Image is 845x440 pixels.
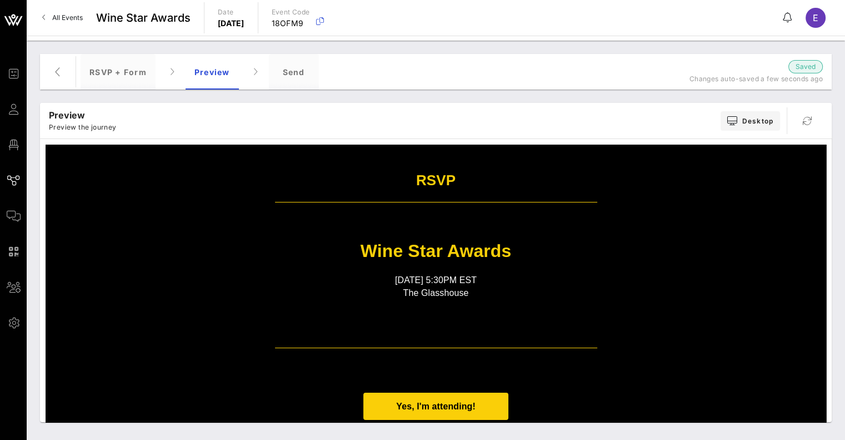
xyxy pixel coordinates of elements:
p: [DATE] [218,18,244,29]
span: Wine Star Awards [96,9,191,26]
p: Preview [49,108,117,122]
p: Changes auto-saved a few seconds ago [684,73,823,85]
div: RSVP + Form [81,54,156,90]
button: Desktop [721,111,780,131]
span: All Events [52,13,83,22]
span: E [813,12,818,23]
p: Event Code [272,7,310,18]
p: [DATE] 5:30PM EST [275,274,597,286]
strong: RSVP [416,172,456,189]
p: 18OFM9 [272,18,310,29]
span: Desktop [727,116,773,125]
div: E [806,8,826,28]
p: . [275,359,597,370]
strong: Wine Star Awards [361,241,512,261]
p: Date [218,7,244,18]
span: Saved [796,61,816,72]
a: Yes, I'm attending! [363,393,508,420]
a: All Events [36,9,89,27]
div: Send [269,54,319,90]
p: The Glasshouse [275,287,597,299]
p: Preview the journey [49,122,117,133]
table: divider [275,348,597,348]
div: Preview [186,54,239,90]
span: Yes, I'm attending! [396,402,476,411]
